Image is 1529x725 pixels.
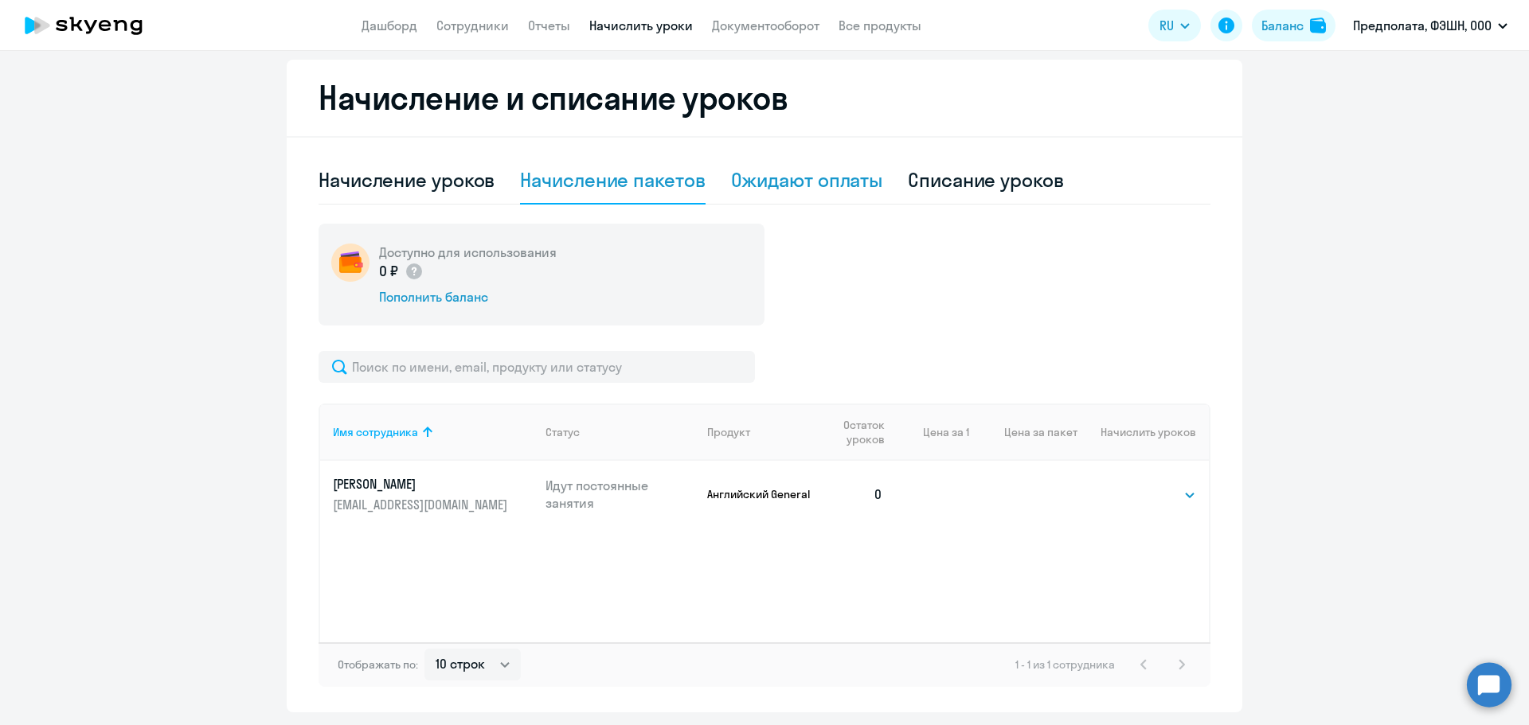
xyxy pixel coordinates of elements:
[1015,657,1115,672] span: 1 - 1 из 1 сотрудника
[1159,16,1174,35] span: RU
[319,79,1210,117] h2: Начисление и списание уроков
[331,244,370,282] img: wallet-circle.png
[333,475,533,513] a: [PERSON_NAME][EMAIL_ADDRESS][DOMAIN_NAME]
[707,425,750,439] div: Продукт
[707,487,815,501] p: Английский General
[908,167,1064,193] div: Списание уроков
[319,167,495,193] div: Начисление уроков
[1252,10,1335,41] button: Балансbalance
[827,418,884,446] span: Остаток уроков
[896,403,969,461] th: Цена за 1
[827,418,896,446] div: Остаток уроков
[1353,16,1492,35] p: Предполата, ФЭШН, ООО
[379,288,557,306] div: Пополнить баланс
[1310,18,1326,33] img: balance
[969,403,1077,461] th: Цена за пакет
[707,425,815,439] div: Продукт
[362,18,417,33] a: Дашборд
[546,477,695,512] p: Идут постоянные занятия
[436,18,509,33] a: Сотрудники
[319,351,755,383] input: Поиск по имени, email, продукту или статусу
[1077,403,1209,461] th: Начислить уроков
[546,425,580,439] div: Статус
[333,475,511,493] p: [PERSON_NAME]
[338,657,418,672] span: Отображать по:
[1345,6,1515,45] button: Предполата, ФЭШН, ООО
[333,496,511,513] p: [EMAIL_ADDRESS][DOMAIN_NAME]
[1148,10,1201,41] button: RU
[528,18,570,33] a: Отчеты
[839,18,921,33] a: Все продукты
[815,461,896,528] td: 0
[712,18,819,33] a: Документооборот
[333,425,418,439] div: Имя сотрудника
[546,425,695,439] div: Статус
[379,244,557,261] h5: Доступно для использования
[731,167,883,193] div: Ожидают оплаты
[520,167,705,193] div: Начисление пакетов
[589,18,693,33] a: Начислить уроки
[333,425,533,439] div: Имя сотрудника
[379,261,424,282] p: 0 ₽
[1261,16,1304,35] div: Баланс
